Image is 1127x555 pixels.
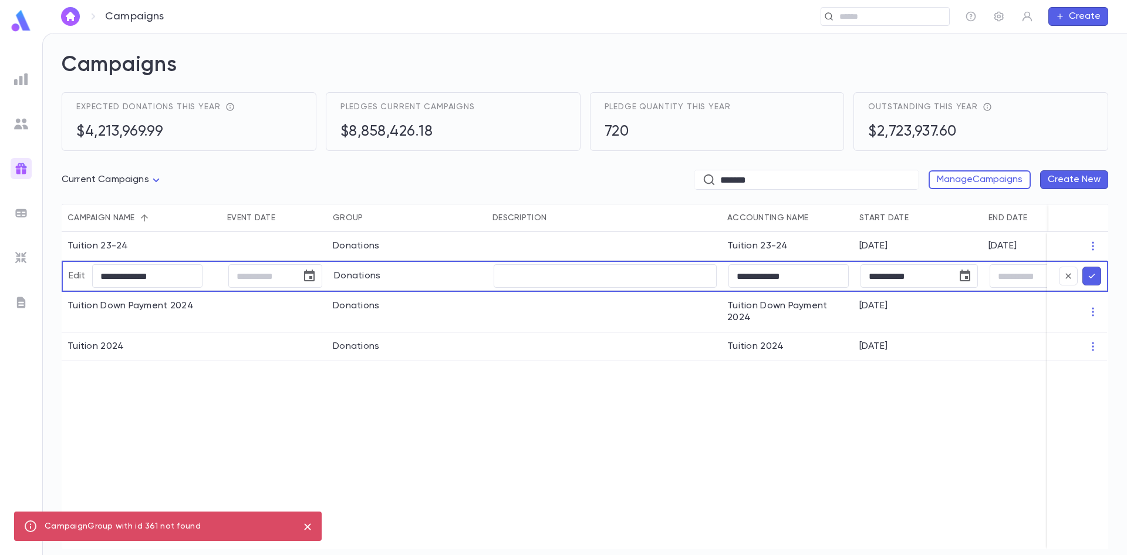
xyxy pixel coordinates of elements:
p: Edit [69,270,92,282]
div: Accounting Name [727,204,808,232]
div: CampaignGroup with id 361 not found [45,515,201,537]
p: [DATE] [859,240,888,252]
p: Campaigns [105,10,164,23]
div: Start Date [853,204,983,232]
div: Group [327,204,487,232]
img: students_grey.60c7aba0da46da39d6d829b817ac14fc.svg [14,117,28,131]
div: Tuition Down Payment 2024 [68,300,194,312]
div: Tuition 23-24 [68,240,129,252]
div: Donations [333,240,380,252]
div: Donations [333,341,380,352]
button: Sort [275,208,294,227]
div: Event Date [221,204,327,232]
div: Description [492,204,546,232]
button: Choose date [298,264,321,288]
h5: $4,213,969.99 [76,123,235,141]
div: Accounting Name [721,204,853,232]
div: Description [487,204,721,232]
button: close [298,517,317,536]
div: Donations [333,300,380,312]
button: ManageCampaigns [929,170,1031,189]
div: Tuition 2024 [721,332,853,361]
div: Campaign name [68,204,135,232]
div: Start Date [859,204,909,232]
img: logo [9,9,33,32]
div: Group [333,204,363,232]
h5: $8,858,426.18 [340,123,475,141]
div: Tuition Down Payment 2024 [721,292,853,332]
div: reflects total pledges + recurring donations expected throughout the year [221,102,235,112]
div: Donations [334,264,381,288]
div: Event Date [227,204,275,232]
button: Sort [808,208,827,227]
img: reports_grey.c525e4749d1bce6a11f5fe2a8de1b229.svg [14,72,28,86]
div: End Date [988,204,1027,232]
button: Sort [1027,208,1046,227]
div: Tuition 23-24 [721,232,853,261]
span: Pledge quantity this year [605,102,731,112]
button: Sort [363,208,382,227]
button: Sort [909,208,927,227]
button: Create New [1040,170,1108,189]
img: letters_grey.7941b92b52307dd3b8a917253454ce1c.svg [14,295,28,310]
button: Sort [135,208,154,227]
div: End Date [983,204,1112,232]
img: imports_grey.530a8a0e642e233f2baf0ef88e8c9fcb.svg [14,251,28,265]
div: total receivables - total income [978,102,992,112]
div: Campaign name [62,204,221,232]
img: batches_grey.339ca447c9d9533ef1741baa751efc33.svg [14,206,28,220]
h2: Campaigns [62,52,1108,92]
h5: $2,723,937.60 [868,123,992,141]
span: Pledges current campaigns [340,102,475,112]
span: Expected donations this year [76,102,221,112]
p: [DATE] [859,300,888,312]
h5: 720 [605,123,731,141]
div: Current Campaigns [62,169,163,191]
span: Outstanding this year [868,102,978,112]
button: Sort [546,208,565,227]
img: home_white.a664292cf8c1dea59945f0da9f25487c.svg [63,12,77,21]
p: [DATE] [859,341,888,352]
p: [DATE] [988,240,1017,252]
img: campaigns_gradient.17ab1fa96dd0f67c2e976ce0b3818124.svg [14,162,28,176]
span: Current Campaigns [62,175,149,184]
div: Tuition 2024 [68,341,124,352]
button: Create [1048,7,1108,26]
button: Choose date, selected date is Mar 10, 2025 [953,264,977,288]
